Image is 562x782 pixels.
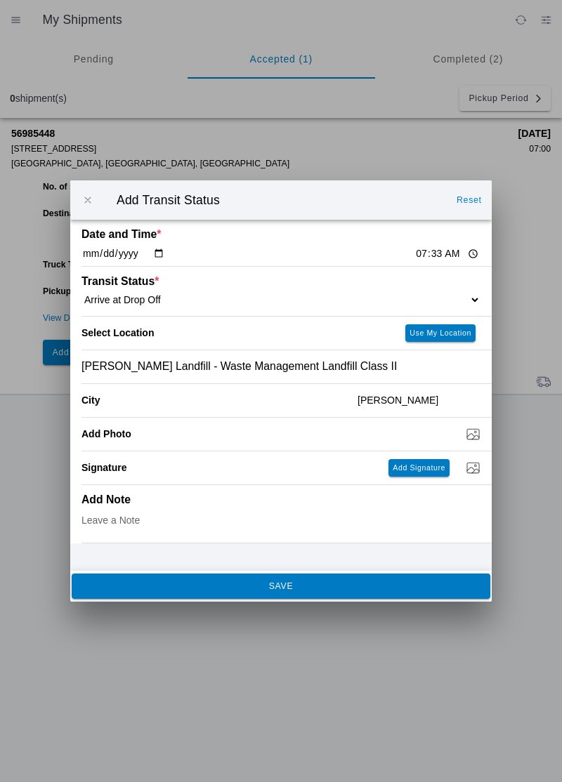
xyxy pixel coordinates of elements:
[72,574,490,599] ion-button: SAVE
[388,459,450,477] ion-button: Add Signature
[81,360,397,373] span: [PERSON_NAME] Landfill - Waste Management Landfill Class II
[81,228,381,241] ion-label: Date and Time
[81,327,154,338] label: Select Location
[405,324,476,342] ion-button: Use My Location
[103,193,450,208] ion-title: Add Transit Status
[81,493,381,506] ion-label: Add Note
[81,395,346,406] ion-label: City
[81,275,381,288] ion-label: Transit Status
[81,462,127,473] label: Signature
[451,189,488,211] ion-button: Reset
